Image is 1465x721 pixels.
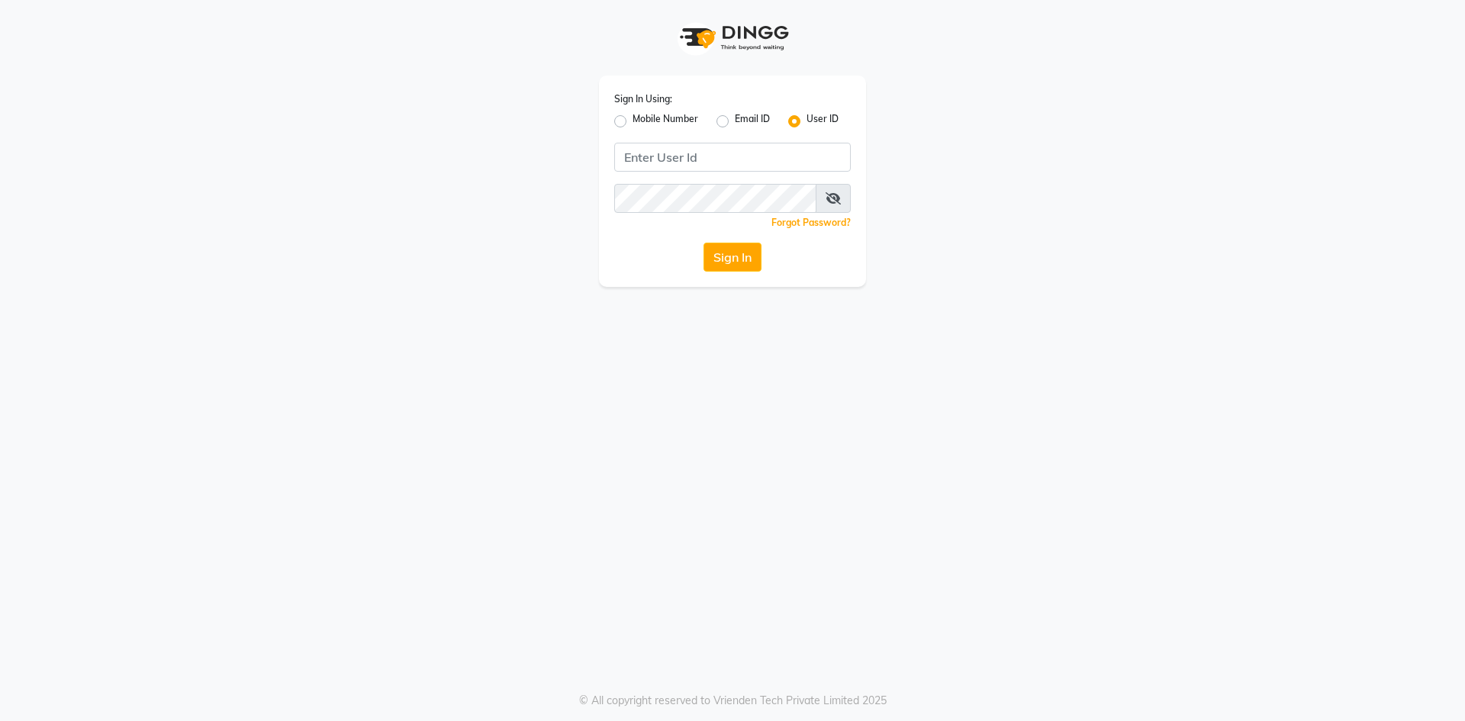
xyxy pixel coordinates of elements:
label: Sign In Using: [614,92,672,106]
input: Username [614,143,851,172]
a: Forgot Password? [771,217,851,228]
label: Email ID [735,112,770,130]
input: Username [614,184,816,213]
label: Mobile Number [633,112,698,130]
label: User ID [807,112,839,130]
button: Sign In [704,243,761,272]
img: logo1.svg [671,15,794,60]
